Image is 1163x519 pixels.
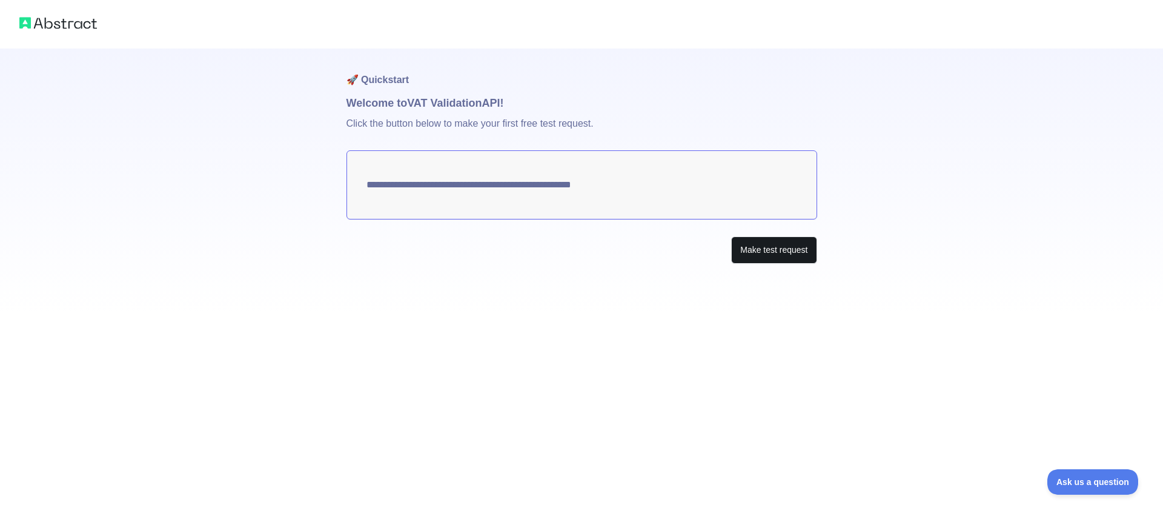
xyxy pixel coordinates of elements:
[1047,469,1139,495] iframe: Toggle Customer Support
[346,112,817,150] p: Click the button below to make your first free test request.
[346,49,817,95] h1: 🚀 Quickstart
[19,15,97,32] img: Abstract logo
[731,236,817,264] button: Make test request
[346,95,817,112] h1: Welcome to VAT Validation API!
